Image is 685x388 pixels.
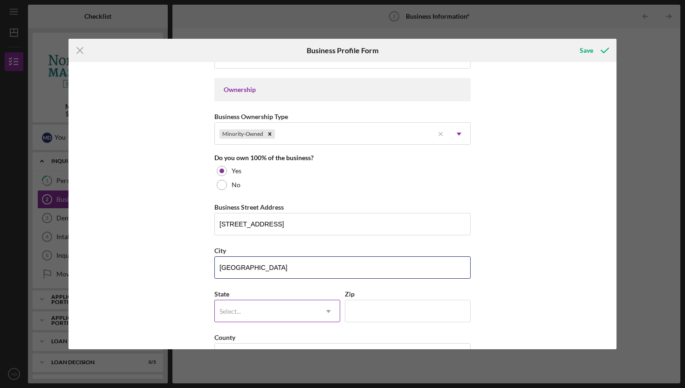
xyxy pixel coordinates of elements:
[265,129,275,139] div: Remove Minority-Owned
[214,154,471,162] div: Do you own 100% of the business?
[232,167,241,175] label: Yes
[219,308,241,315] div: Select...
[232,181,240,189] label: No
[580,41,593,60] div: Save
[345,290,355,298] label: Zip
[214,333,235,341] label: County
[219,129,265,139] div: Minority-Owned
[214,203,284,211] label: Business Street Address
[307,46,378,55] h6: Business Profile Form
[224,86,461,93] div: Ownership
[570,41,616,60] button: Save
[214,247,226,254] label: City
